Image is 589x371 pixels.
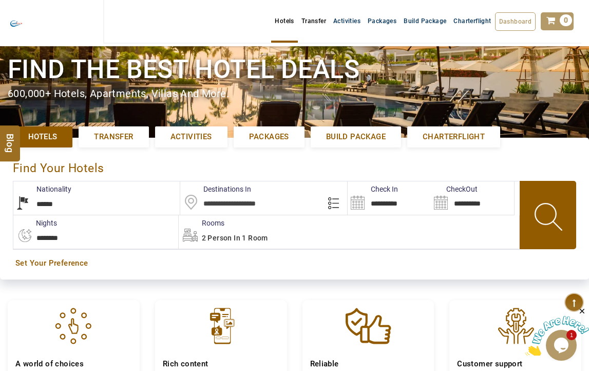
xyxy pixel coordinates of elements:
[202,234,268,242] span: 2 Person in 1 Room
[450,12,495,30] a: Charterflight
[310,359,427,369] h4: Reliable
[15,258,574,269] a: Set Your Preference
[13,151,576,181] div: Find Your Hotels
[525,307,589,356] iframe: chat widget
[13,184,71,194] label: Nationality
[499,18,532,25] span: Dashboard
[163,359,279,369] h4: Rich content
[560,14,572,26] span: 0
[431,184,478,194] label: CheckOut
[155,126,227,147] a: Activities
[180,184,251,194] label: Destinations In
[407,126,500,147] a: Charterflight
[94,132,133,142] span: Transfer
[330,12,364,30] a: Activities
[79,126,148,147] a: Transfer
[453,17,491,25] span: Charterflight
[364,12,400,30] a: Packages
[431,181,514,215] input: Search
[13,218,57,228] label: nights
[348,184,398,194] label: Check In
[13,126,72,147] a: Hotels
[271,12,297,30] a: Hotels
[249,132,289,142] span: Packages
[170,132,212,142] span: Activities
[326,132,386,142] span: Build Package
[348,181,431,215] input: Search
[457,359,574,369] h4: Customer support
[15,359,132,369] h4: A world of choices
[8,86,581,101] div: 600,000+ hotels, apartments, villas and more.
[423,132,485,142] span: Charterflight
[4,133,17,142] span: Blog
[298,12,330,30] a: Transfer
[8,4,26,43] img: The Royal Line Holidays
[400,12,450,30] a: Build Package
[234,126,305,147] a: Packages
[179,218,224,228] label: Rooms
[28,132,57,142] span: Hotels
[311,126,401,147] a: Build Package
[541,12,574,30] a: 0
